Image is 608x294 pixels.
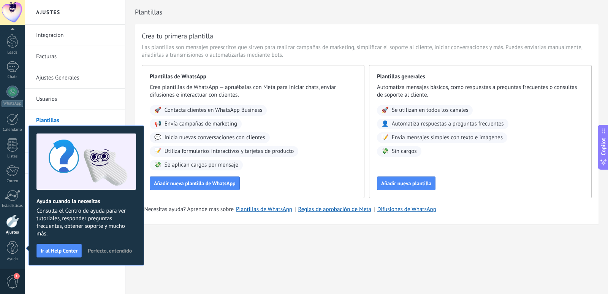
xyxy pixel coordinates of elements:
[165,134,265,141] span: Inicia nuevas conversaciones con clientes
[392,120,504,128] span: Automatiza respuestas a preguntas frecuentes
[2,75,24,79] div: Chats
[142,44,592,59] span: Las plantillas son mensajes preescritos que sirven para realizar campañas de marketing, simplific...
[2,230,24,235] div: Ajustes
[25,110,125,131] li: Plantillas
[142,31,213,41] h3: Crea tu primera plantilla
[142,206,234,213] span: ¿Necesitas ayuda? Aprende más sobre
[135,5,598,20] h2: Plantillas
[392,134,503,141] span: Envía mensajes simples con texto e imágenes
[14,273,20,279] span: 1
[377,73,584,81] span: Plantillas generales
[25,89,125,110] li: Usuarios
[36,110,117,131] a: Plantillas
[2,100,23,107] div: WhatsApp
[377,176,435,190] button: Añadir nueva plantilla
[154,134,161,141] span: 💬
[2,127,24,132] div: Calendario
[298,206,372,213] a: Reglas de aprobación de Meta
[88,248,132,253] span: Perfecto, entendido
[377,206,436,213] a: Difusiones de WhatsApp
[2,203,24,208] div: Estadísticas
[36,207,136,238] span: Consulta el Centro de ayuda para ver tutoriales, responder preguntas frecuentes, obtener soporte ...
[36,46,117,67] a: Facturas
[25,25,125,46] li: Integración
[150,73,356,81] span: Plantillas de WhatsApp
[381,181,431,186] span: Añadir nueva plantilla
[600,138,607,155] span: Copilot
[154,148,161,155] span: 📝
[382,120,389,128] span: 👤
[154,120,161,128] span: 📢
[2,179,24,184] div: Correo
[236,206,292,213] a: Plantillas de WhatsApp
[2,50,24,55] div: Leads
[382,148,389,155] span: 💸
[142,206,592,213] div: | |
[36,67,117,89] a: Ajustes Generales
[36,198,136,205] h2: Ayuda cuando la necesitas
[36,244,82,257] button: Ir al Help Center
[382,134,389,141] span: 📝
[165,120,237,128] span: Envía campañas de marketing
[377,84,584,99] span: Automatiza mensajes básicos, como respuestas a preguntas frecuentes o consultas de soporte al cli...
[165,106,263,114] span: Contacta clientes en WhatsApp Business
[150,176,240,190] button: Añadir nueva plantilla de WhatsApp
[2,257,24,262] div: Ayuda
[36,89,117,110] a: Usuarios
[25,67,125,89] li: Ajustes Generales
[154,161,161,169] span: 💸
[36,25,117,46] a: Integración
[154,106,161,114] span: 🚀
[84,245,135,256] button: Perfecto, entendido
[154,181,236,186] span: Añadir nueva plantilla de WhatsApp
[382,106,389,114] span: 🚀
[392,106,469,114] span: Se utilizan en todos los canales
[165,148,294,155] span: Utiliza formularios interactivos y tarjetas de producto
[392,148,417,155] span: Sin cargos
[25,46,125,67] li: Facturas
[2,154,24,159] div: Listas
[165,161,238,169] span: Se aplican cargos por mensaje
[150,84,356,99] span: Crea plantillas de WhatsApp — apruébalas con Meta para iniciar chats, enviar difusiones e interac...
[41,248,78,253] span: Ir al Help Center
